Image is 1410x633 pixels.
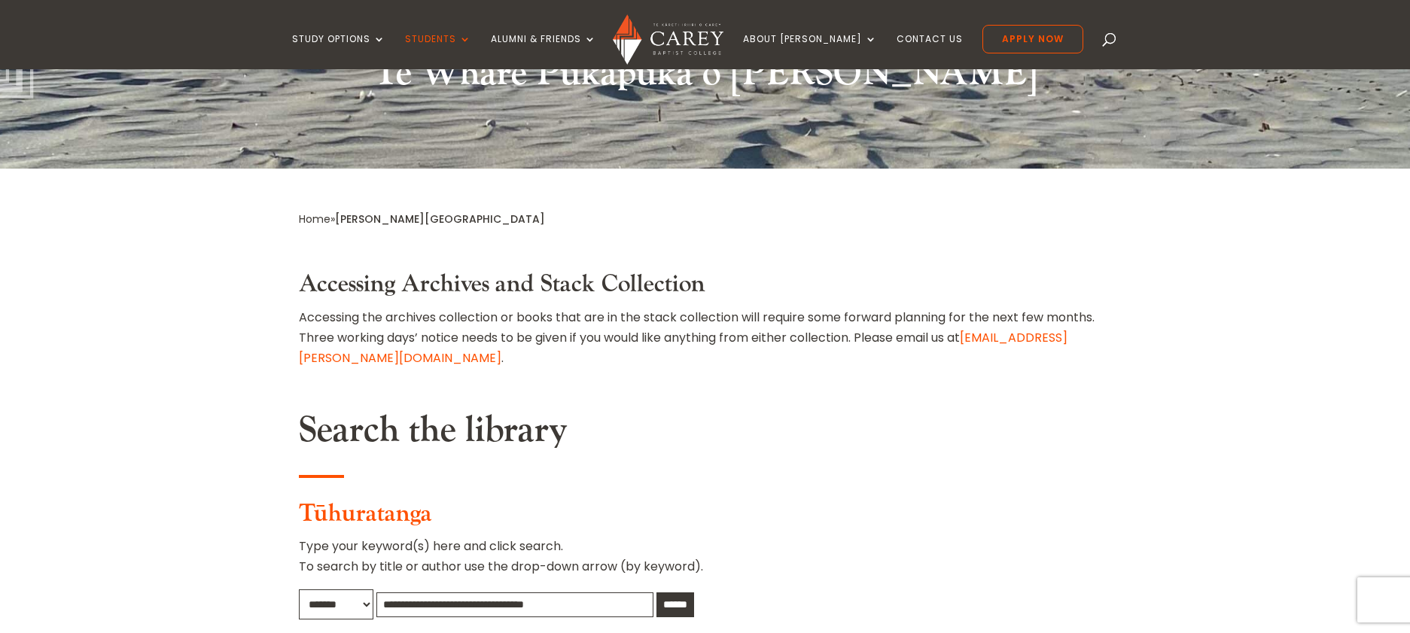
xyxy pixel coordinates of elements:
[491,34,596,69] a: Alumni & Friends
[299,270,1112,306] h3: Accessing Archives and Stack Collection
[299,212,545,227] span: »
[299,307,1112,369] p: Accessing the archives collection or books that are in the stack collection will require some for...
[982,25,1083,53] a: Apply Now
[299,500,1112,536] h3: Tūhuratanga
[299,52,1112,103] h2: Te Whare Pukapuka o [PERSON_NAME]
[613,14,723,65] img: Carey Baptist College
[335,212,545,227] span: [PERSON_NAME][GEOGRAPHIC_DATA]
[299,409,1112,460] h2: Search the library
[405,34,471,69] a: Students
[299,212,330,227] a: Home
[743,34,877,69] a: About [PERSON_NAME]
[897,34,963,69] a: Contact Us
[292,34,385,69] a: Study Options
[299,536,1112,589] p: Type your keyword(s) here and click search. To search by title or author use the drop-down arrow ...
